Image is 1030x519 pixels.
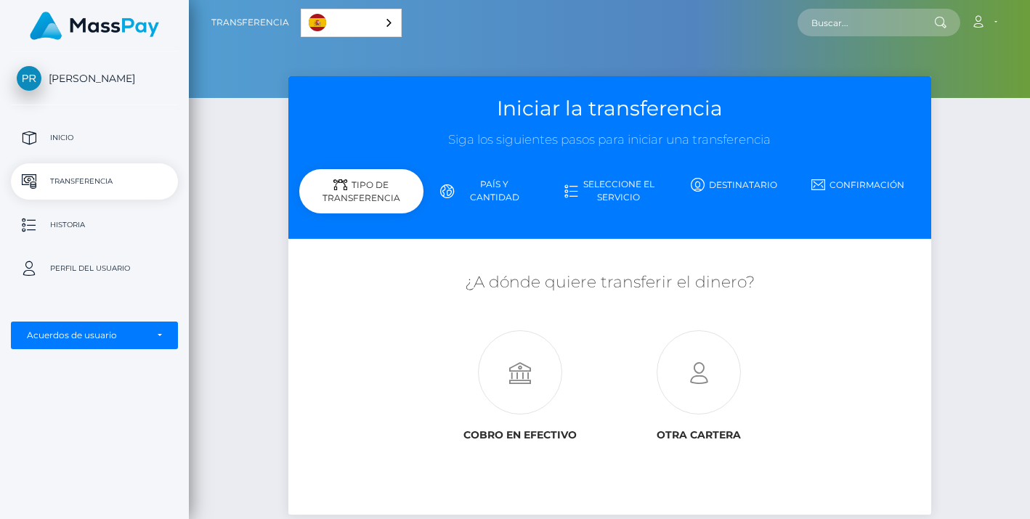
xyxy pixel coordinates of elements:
div: Tipo de transferencia [299,169,423,213]
h3: Iniciar la transferencia [299,94,920,123]
h6: Cobro en efectivo [442,429,599,441]
a: Seleccione el servicio [548,172,672,210]
img: MassPay [30,12,159,40]
p: Transferencia [17,171,172,192]
input: Buscar... [798,9,934,36]
p: Inicio [17,127,172,149]
a: Destinatario [672,172,796,197]
a: Transferencia [11,163,178,200]
a: Confirmación [796,172,920,197]
button: Acuerdos de usuario [11,322,178,349]
a: Español [301,9,401,36]
aside: Language selected: Español [301,9,402,37]
h5: ¿A dónde quiere transferir el dinero? [299,271,920,294]
h3: Siga los siguientes pasos para iniciar una transferencia [299,131,920,149]
a: Perfil del usuario [11,250,178,287]
h6: Otra cartera [620,429,777,441]
a: Inicio [11,120,178,156]
p: Historia [17,214,172,236]
div: Acuerdos de usuario [27,330,146,341]
a: Historia [11,207,178,243]
div: Language [301,9,402,37]
span: [PERSON_NAME] [11,72,178,85]
p: Perfil del usuario [17,258,172,279]
a: Transferencia [211,7,289,38]
a: País y cantidad [423,172,548,210]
